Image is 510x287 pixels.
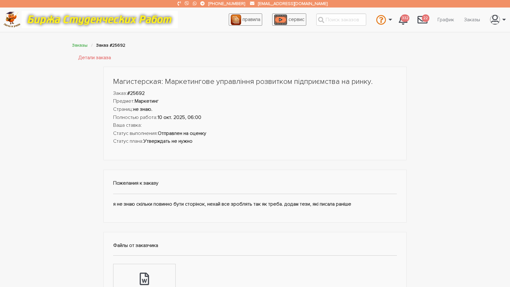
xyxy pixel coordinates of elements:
strong: 10 окт. 2025, 06:00 [157,114,201,120]
a: 332 [394,11,412,28]
strong: Маркетинг [135,98,159,104]
img: play_icon-49f7f135c9dc9a03216cfdbccbe1e3994649169d890fb554cedf0eac35a01ba8.png [274,14,287,25]
strong: Отправлен на оценку [158,130,206,136]
a: Заказы [459,14,485,26]
strong: не знаю. [133,106,152,112]
strong: Утверждать не нужно [143,138,192,144]
a: [EMAIL_ADDRESS][DOMAIN_NAME] [258,1,327,6]
img: agreement_icon-feca34a61ba7f3d1581b08bc946b2ec1ccb426f67415f344566775c155b7f62c.png [231,14,241,25]
li: Заказ: [113,90,397,98]
span: 332 [401,14,409,22]
span: 22 [422,14,429,22]
li: Статус выполнения: [113,130,397,138]
img: motto-12e01f5a76059d5f6a28199ef077b1f78e012cfde436ab5cf1d4517935686d32.gif [22,11,178,28]
strong: #25692 [127,90,145,96]
strong: Пожелания к заказу [113,180,158,186]
input: Поиск заказов [316,13,366,26]
strong: Файлы от заказчика [113,242,158,249]
span: правила [242,16,260,23]
span: сервис [288,16,304,23]
h1: Магистерская: Маркетингове управління розвитком підприємства на ринку. [113,76,397,87]
a: Детали заказа [78,54,111,62]
li: Ваша ставка: [113,121,397,130]
a: сервис [272,13,306,26]
a: График [432,14,459,26]
a: правила [229,13,262,26]
li: Предмет: [113,97,397,105]
img: logo-c4363faeb99b52c628a42810ed6dfb4293a56d4e4775eb116515dfe7f33672af.png [3,12,21,28]
a: [PHONE_NUMBER] [208,1,245,6]
a: Заказы [72,43,87,48]
li: Заказ #25692 [96,42,125,49]
li: Статус плана: [113,137,397,146]
a: 22 [412,11,432,28]
li: Полностью работа: [113,114,397,122]
li: Страниц: [113,105,397,114]
div: я не знаю скільки повинно бути сторінок, нехай все зроблять так як треба. додам тези, які писала ... [103,170,407,223]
